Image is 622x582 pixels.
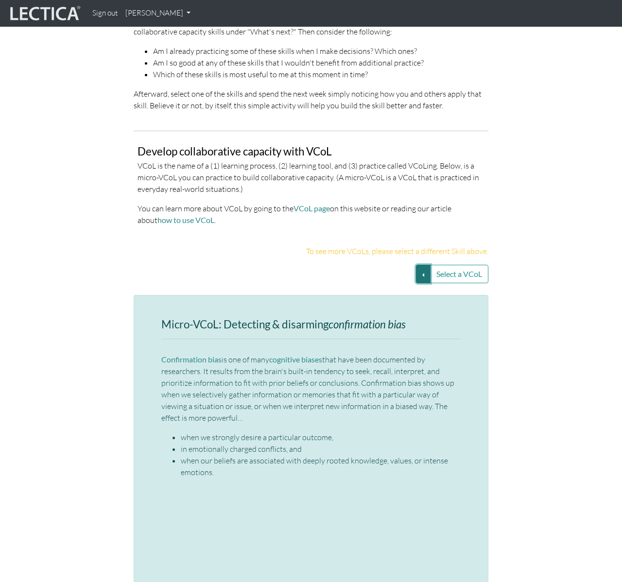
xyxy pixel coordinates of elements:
li: Am I already practicing some of these skills when I make decisions? Which ones? [153,45,488,57]
a: Sign out [88,4,121,23]
p: You can learn more about VCoL by going to the on this website or reading our article about . [138,203,484,226]
p: Afterward, select one of the skills and spend the next week simply noticing how you and others ap... [134,88,488,111]
li: Which of these skills is most useful to me at this moment in time? [153,68,488,80]
p: VCoL is the name of a (1) learning process, (2) learning tool, and (3) practice called VCoLing. B... [138,160,484,195]
h3: Micro-VCoL: Detecting & disarming [161,319,461,331]
li: when we strongly desire a particular outcome, [181,431,461,443]
h3: Develop collaborative capacity with VCoL [138,146,484,158]
i: confirmation bias [328,318,406,331]
a: how to use VCoL [157,215,214,224]
a: VCoL page [294,204,330,213]
li: Am I so good at any of these skills that I wouldn't benefit from additional practice? [153,57,488,68]
img: lecticalive [8,4,81,23]
p: To see more VCoLs, please select a different Skill above. [134,245,488,257]
p: is one of many that have been documented by researchers. It results from the brain's built-in ten... [161,354,461,424]
li: when our beliefs are associated with deeply rooted knowledge, values, or intense emotions. [181,455,461,478]
a: [PERSON_NAME] [121,4,194,23]
button: Select a VCoL [430,265,488,283]
li: in emotionally charged conflicts, and [181,443,461,455]
a: cognitive biases [269,355,322,364]
a: Confirmation bias [161,355,222,364]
